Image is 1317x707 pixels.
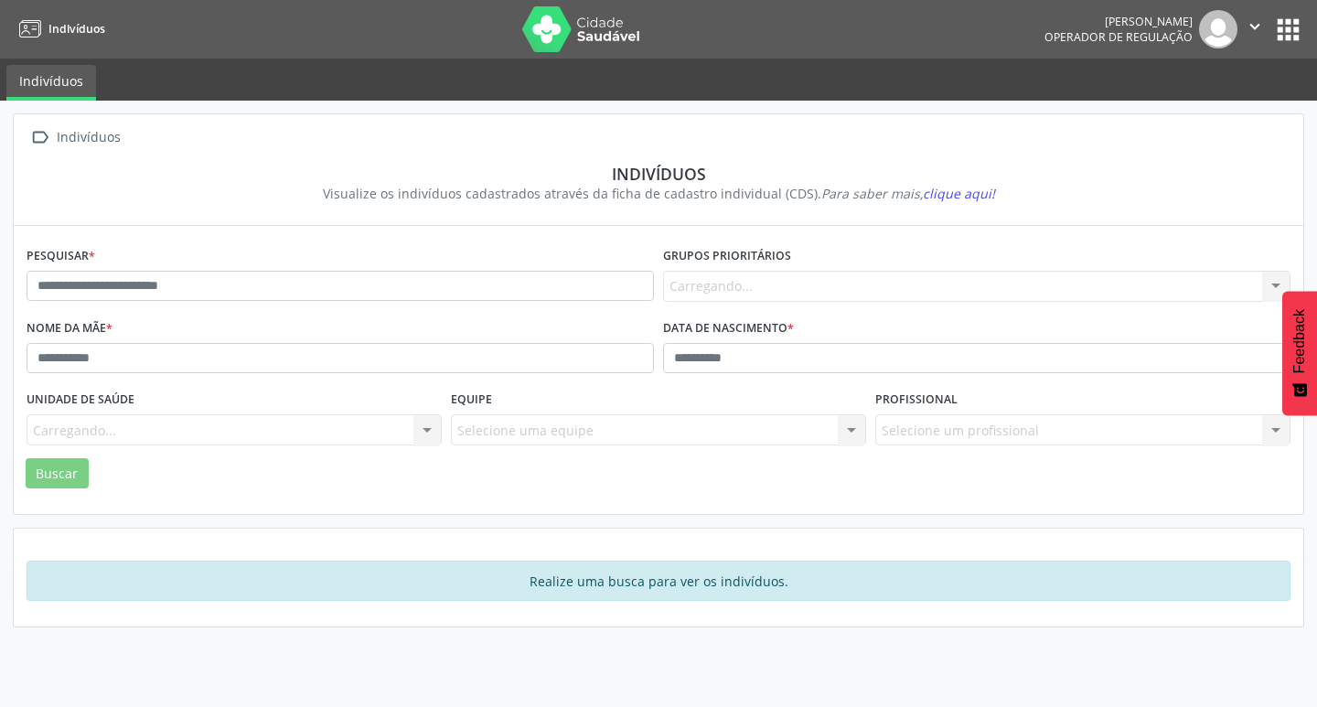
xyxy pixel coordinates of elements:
[1237,10,1272,48] button: 
[923,185,995,202] span: clique aqui!
[53,124,123,151] div: Indivíduos
[875,386,958,414] label: Profissional
[1272,14,1304,46] button: apps
[27,386,134,414] label: Unidade de saúde
[39,184,1278,203] div: Visualize os indivíduos cadastrados através da ficha de cadastro individual (CDS).
[1291,309,1308,373] span: Feedback
[13,14,105,44] a: Indivíduos
[27,315,112,343] label: Nome da mãe
[48,21,105,37] span: Indivíduos
[1044,29,1193,45] span: Operador de regulação
[1245,16,1265,37] i: 
[663,242,791,271] label: Grupos prioritários
[451,386,492,414] label: Equipe
[1044,14,1193,29] div: [PERSON_NAME]
[27,242,95,271] label: Pesquisar
[1199,10,1237,48] img: img
[6,65,96,101] a: Indivíduos
[26,458,89,489] button: Buscar
[27,124,123,151] a:  Indivíduos
[27,561,1290,601] div: Realize uma busca para ver os indivíduos.
[821,185,995,202] i: Para saber mais,
[663,315,794,343] label: Data de nascimento
[27,124,53,151] i: 
[39,164,1278,184] div: Indivíduos
[1282,291,1317,415] button: Feedback - Mostrar pesquisa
